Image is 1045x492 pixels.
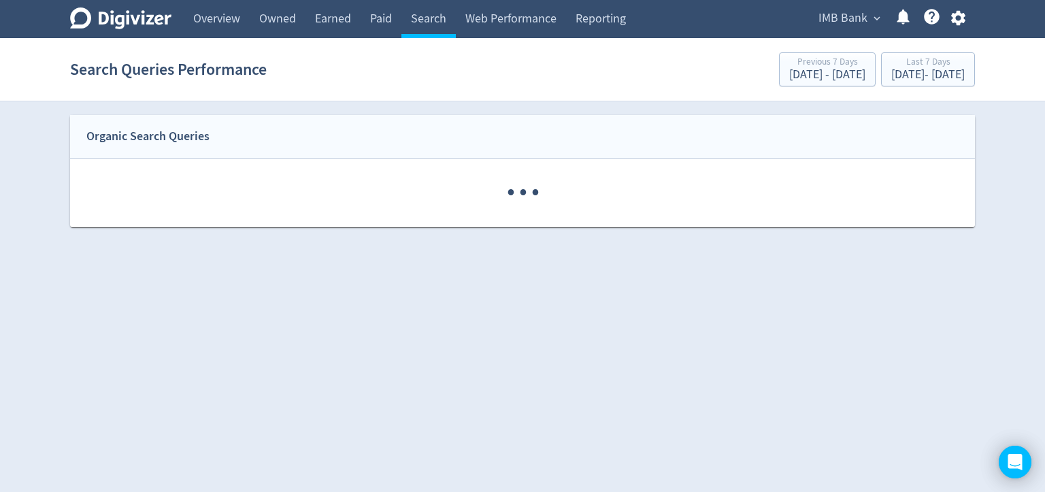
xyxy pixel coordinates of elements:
div: Open Intercom Messenger [999,446,1031,478]
span: · [505,159,517,227]
div: Organic Search Queries [86,127,210,146]
span: · [517,159,529,227]
h1: Search Queries Performance [70,48,267,91]
button: IMB Bank [814,7,884,29]
div: [DATE] - [DATE] [789,69,865,81]
span: IMB Bank [818,7,867,29]
div: Last 7 Days [891,57,965,69]
button: Previous 7 Days[DATE] - [DATE] [779,52,876,86]
span: · [529,159,542,227]
span: expand_more [871,12,883,24]
div: Previous 7 Days [789,57,865,69]
div: [DATE] - [DATE] [891,69,965,81]
button: Last 7 Days[DATE]- [DATE] [881,52,975,86]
